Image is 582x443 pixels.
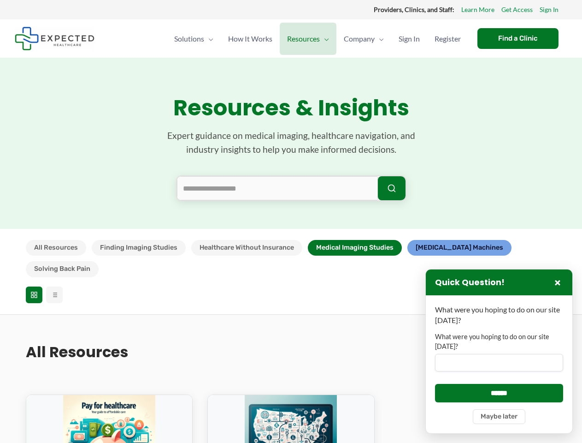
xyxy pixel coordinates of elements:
[435,277,505,288] h3: Quick Question!
[344,23,375,55] span: Company
[153,129,429,157] p: Expert guidance on medical imaging, healthcare navigation, and industry insights to help you make...
[15,27,94,50] img: Expected Healthcare Logo - side, dark font, small
[407,240,511,256] button: [MEDICAL_DATA] Machines
[374,6,454,13] strong: Providers, Clinics, and Staff:
[501,4,533,16] a: Get Access
[26,240,86,256] button: All Resources
[461,4,494,16] a: Learn More
[26,342,128,362] h2: All Resources
[174,23,204,55] span: Solutions
[228,23,272,55] span: How It Works
[26,261,99,277] button: Solving Back Pain
[477,28,558,49] a: Find a Clinic
[391,23,427,55] a: Sign In
[204,23,213,55] span: Menu Toggle
[221,23,280,55] a: How It Works
[435,332,563,351] label: What were you hoping to do on our site [DATE]?
[308,240,402,256] button: Medical Imaging Studies
[167,23,221,55] a: SolutionsMenu Toggle
[540,4,558,16] a: Sign In
[375,23,384,55] span: Menu Toggle
[92,240,186,256] button: Finding Imaging Studies
[280,23,336,55] a: ResourcesMenu Toggle
[287,23,320,55] span: Resources
[26,95,557,121] h1: Resources & Insights
[191,240,302,256] button: Healthcare Without Insurance
[473,409,525,424] button: Maybe later
[435,23,461,55] span: Register
[320,23,329,55] span: Menu Toggle
[336,23,391,55] a: CompanyMenu Toggle
[435,305,563,325] p: What were you hoping to do on our site [DATE]?
[167,23,468,55] nav: Primary Site Navigation
[427,23,468,55] a: Register
[399,23,420,55] span: Sign In
[552,277,563,288] button: Close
